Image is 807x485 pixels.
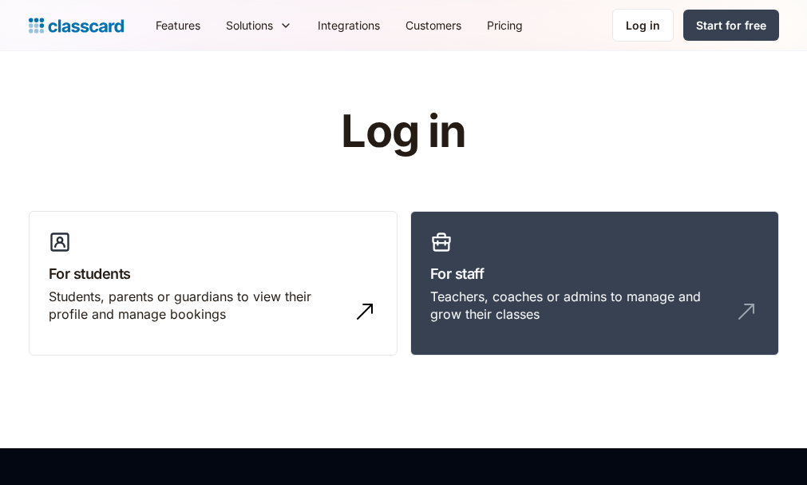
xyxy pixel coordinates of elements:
div: Log in [626,17,660,34]
a: Start for free [683,10,779,41]
h3: For staff [430,263,759,284]
div: Solutions [226,17,273,34]
a: Log in [612,9,674,42]
div: Start for free [696,17,766,34]
a: Integrations [305,7,393,43]
a: Features [143,7,213,43]
div: Solutions [213,7,305,43]
h1: Log in [150,107,657,157]
div: Teachers, coaches or admins to manage and grow their classes [430,288,727,324]
a: Customers [393,7,474,43]
h3: For students [49,263,378,284]
div: Students, parents or guardians to view their profile and manage bookings [49,288,346,324]
a: home [29,14,124,37]
a: For studentsStudents, parents or guardians to view their profile and manage bookings [29,211,398,356]
a: Pricing [474,7,536,43]
a: For staffTeachers, coaches or admins to manage and grow their classes [410,211,779,356]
